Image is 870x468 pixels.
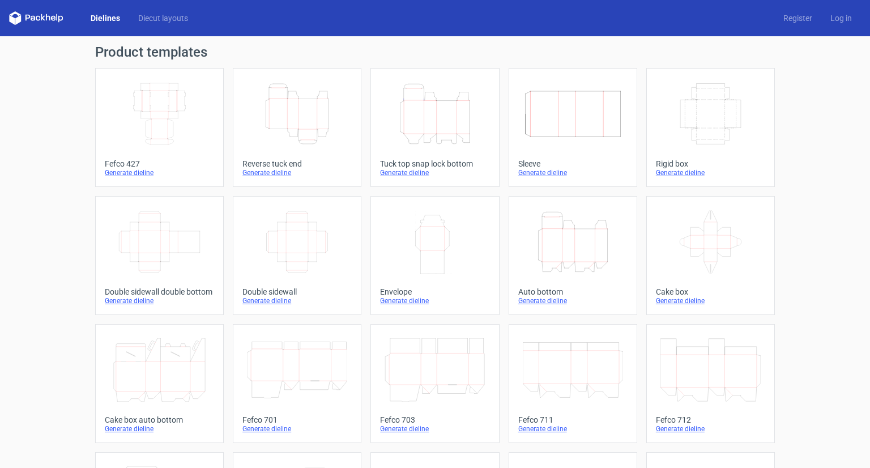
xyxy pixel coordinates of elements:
[95,68,224,187] a: Fefco 427Generate dieline
[509,324,637,443] a: Fefco 711Generate dieline
[242,159,352,168] div: Reverse tuck end
[233,324,361,443] a: Fefco 701Generate dieline
[518,415,628,424] div: Fefco 711
[656,168,765,177] div: Generate dieline
[518,424,628,433] div: Generate dieline
[656,296,765,305] div: Generate dieline
[233,68,361,187] a: Reverse tuck endGenerate dieline
[821,12,861,24] a: Log in
[380,287,489,296] div: Envelope
[656,159,765,168] div: Rigid box
[105,296,214,305] div: Generate dieline
[774,12,821,24] a: Register
[370,196,499,315] a: EnvelopeGenerate dieline
[518,287,628,296] div: Auto bottom
[82,12,129,24] a: Dielines
[380,296,489,305] div: Generate dieline
[95,324,224,443] a: Cake box auto bottomGenerate dieline
[242,296,352,305] div: Generate dieline
[380,159,489,168] div: Tuck top snap lock bottom
[518,296,628,305] div: Generate dieline
[242,168,352,177] div: Generate dieline
[380,415,489,424] div: Fefco 703
[370,324,499,443] a: Fefco 703Generate dieline
[509,68,637,187] a: SleeveGenerate dieline
[380,424,489,433] div: Generate dieline
[646,324,775,443] a: Fefco 712Generate dieline
[242,415,352,424] div: Fefco 701
[233,196,361,315] a: Double sidewallGenerate dieline
[105,287,214,296] div: Double sidewall double bottom
[95,45,775,59] h1: Product templates
[518,168,628,177] div: Generate dieline
[518,159,628,168] div: Sleeve
[242,424,352,433] div: Generate dieline
[370,68,499,187] a: Tuck top snap lock bottomGenerate dieline
[656,424,765,433] div: Generate dieline
[105,415,214,424] div: Cake box auto bottom
[656,415,765,424] div: Fefco 712
[646,196,775,315] a: Cake boxGenerate dieline
[646,68,775,187] a: Rigid boxGenerate dieline
[656,287,765,296] div: Cake box
[129,12,197,24] a: Diecut layouts
[380,168,489,177] div: Generate dieline
[105,424,214,433] div: Generate dieline
[105,168,214,177] div: Generate dieline
[105,159,214,168] div: Fefco 427
[95,196,224,315] a: Double sidewall double bottomGenerate dieline
[509,196,637,315] a: Auto bottomGenerate dieline
[242,287,352,296] div: Double sidewall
